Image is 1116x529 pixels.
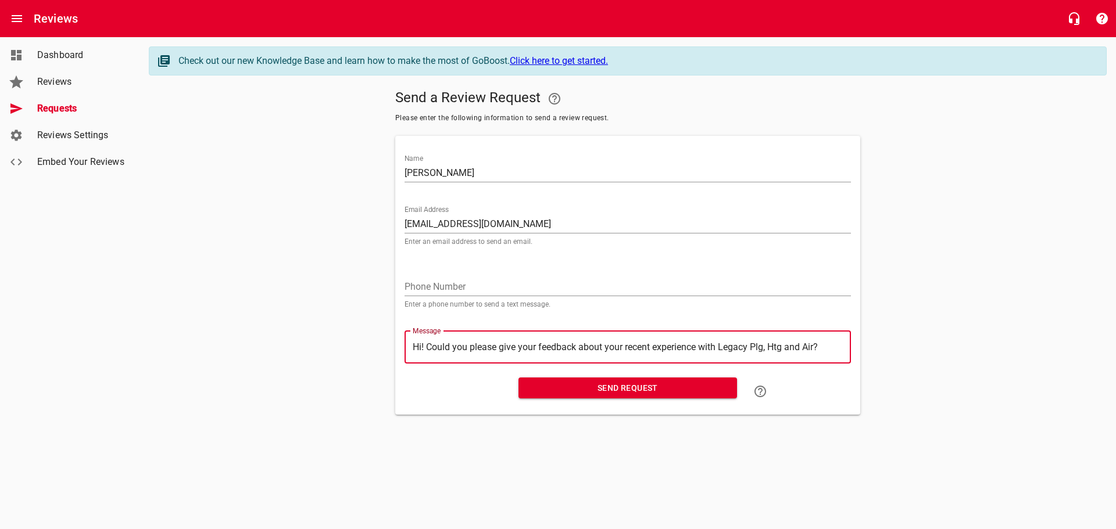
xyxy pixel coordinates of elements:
[178,54,1094,68] div: Check out our new Knowledge Base and learn how to make the most of GoBoost.
[510,55,608,66] a: Click here to get started.
[37,155,126,169] span: Embed Your Reviews
[1088,5,1116,33] button: Support Portal
[37,102,126,116] span: Requests
[3,5,31,33] button: Open drawer
[395,113,860,124] span: Please enter the following information to send a review request.
[413,341,843,352] textarea: Hi! Could you please give your feedback about your recent experience with Legacy Plg, Htg and Air?
[34,9,78,28] h6: Reviews
[528,381,728,395] span: Send Request
[395,85,860,113] h5: Send a Review Request
[1060,5,1088,33] button: Live Chat
[541,85,568,113] a: Your Google or Facebook account must be connected to "Send a Review Request"
[37,48,126,62] span: Dashboard
[37,75,126,89] span: Reviews
[405,238,851,245] p: Enter an email address to send an email.
[746,377,774,405] a: Learn how to "Send a Review Request"
[37,128,126,142] span: Reviews Settings
[405,206,449,213] label: Email Address
[405,155,423,162] label: Name
[518,377,737,399] button: Send Request
[405,301,851,308] p: Enter a phone number to send a text message.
